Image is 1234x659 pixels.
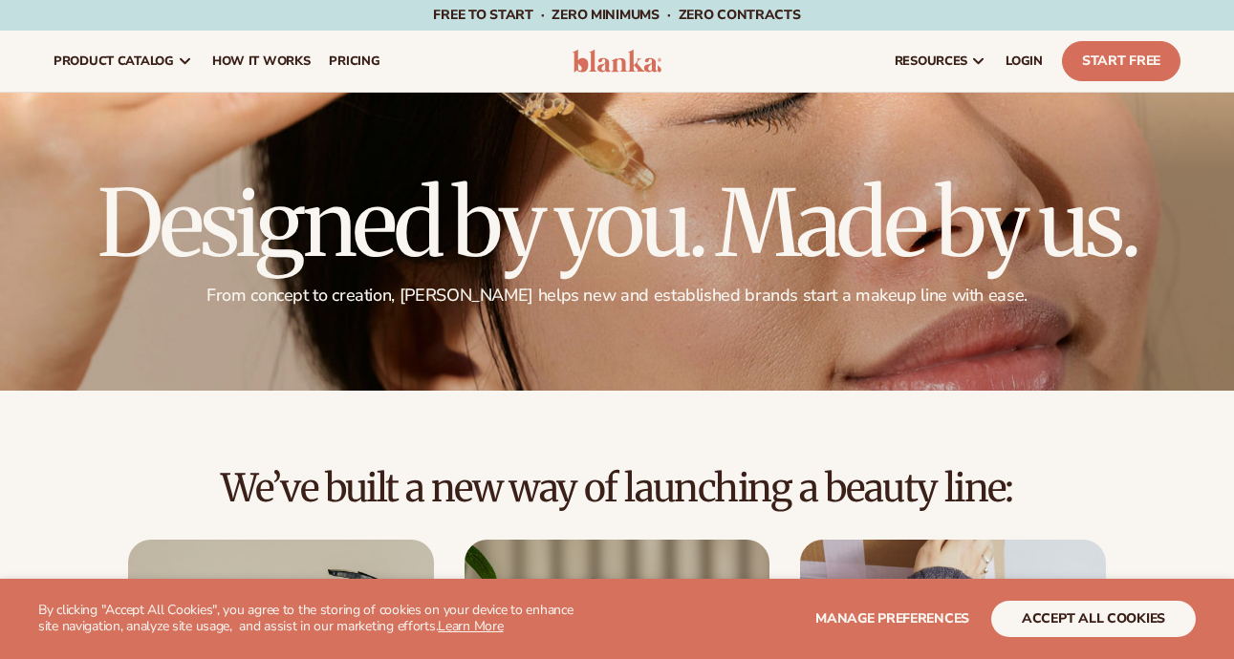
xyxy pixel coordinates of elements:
span: Manage preferences [815,609,969,627]
img: logo [573,50,662,73]
p: From concept to creation, [PERSON_NAME] helps new and established brands start a makeup line with... [54,285,1180,307]
a: How It Works [203,31,320,92]
button: Manage preferences [815,601,969,637]
span: How It Works [212,53,311,69]
a: pricing [319,31,389,92]
button: accept all cookies [991,601,1196,637]
h1: Designed by you. Made by us. [54,178,1180,269]
span: pricing [329,53,379,69]
h2: We’ve built a new way of launching a beauty line: [54,467,1180,509]
a: Start Free [1062,41,1180,81]
a: Learn More [438,617,503,635]
a: product catalog [44,31,203,92]
span: resources [895,53,967,69]
span: product catalog [54,53,174,69]
p: By clicking "Accept All Cookies", you agree to the storing of cookies on your device to enhance s... [38,603,583,635]
a: resources [885,31,996,92]
a: LOGIN [996,31,1052,92]
span: Free to start · ZERO minimums · ZERO contracts [433,6,800,24]
span: LOGIN [1006,53,1043,69]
